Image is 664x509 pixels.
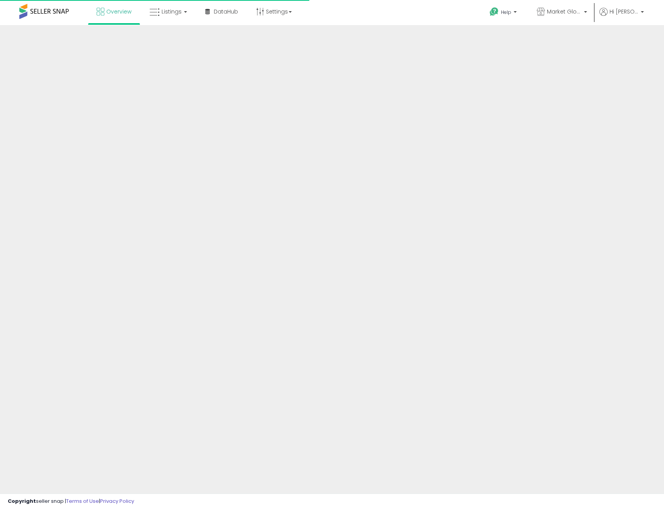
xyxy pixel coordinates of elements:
[489,7,499,17] i: Get Help
[610,8,638,15] span: Hi [PERSON_NAME]
[214,8,238,15] span: DataHub
[501,9,511,15] span: Help
[162,8,182,15] span: Listings
[106,8,131,15] span: Overview
[547,8,582,15] span: Market Global
[484,1,524,25] a: Help
[599,8,644,25] a: Hi [PERSON_NAME]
